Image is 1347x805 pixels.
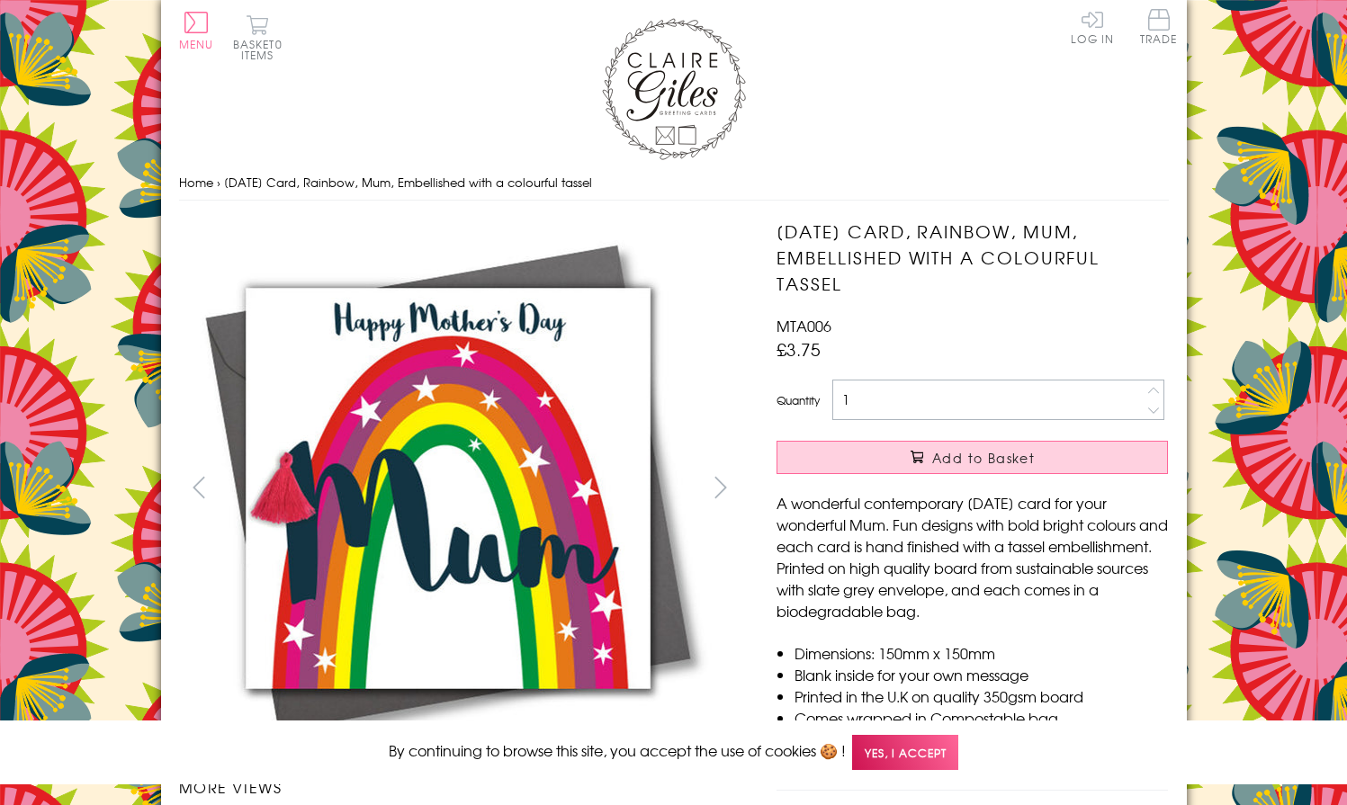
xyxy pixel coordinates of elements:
[179,36,214,52] span: Menu
[233,14,283,60] button: Basket0 items
[795,707,1168,729] li: Comes wrapped in Compostable bag
[777,441,1168,474] button: Add to Basket
[777,336,821,362] span: £3.75
[179,165,1169,201] nav: breadcrumbs
[179,12,214,49] button: Menu
[700,467,741,507] button: next
[602,18,746,160] img: Claire Giles Greetings Cards
[795,685,1168,707] li: Printed in the U.K on quality 350gsm board
[741,219,1280,758] img: Mother's Day Card, Rainbow, Mum, Embellished with a colourful tassel
[179,174,213,191] a: Home
[179,776,741,798] h3: More views
[1140,9,1178,48] a: Trade
[179,467,220,507] button: prev
[178,219,718,758] img: Mother's Day Card, Rainbow, Mum, Embellished with a colourful tassel
[777,392,820,408] label: Quantity
[852,735,958,770] span: Yes, I accept
[777,219,1168,296] h1: [DATE] Card, Rainbow, Mum, Embellished with a colourful tassel
[1140,9,1178,44] span: Trade
[217,174,220,191] span: ›
[795,664,1168,685] li: Blank inside for your own message
[777,315,831,336] span: MTA006
[241,36,283,63] span: 0 items
[795,642,1168,664] li: Dimensions: 150mm x 150mm
[777,492,1168,622] p: A wonderful contemporary [DATE] card for your wonderful Mum. Fun designs with bold bright colours...
[1071,9,1114,44] a: Log In
[224,174,592,191] span: [DATE] Card, Rainbow, Mum, Embellished with a colourful tassel
[932,449,1035,467] span: Add to Basket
